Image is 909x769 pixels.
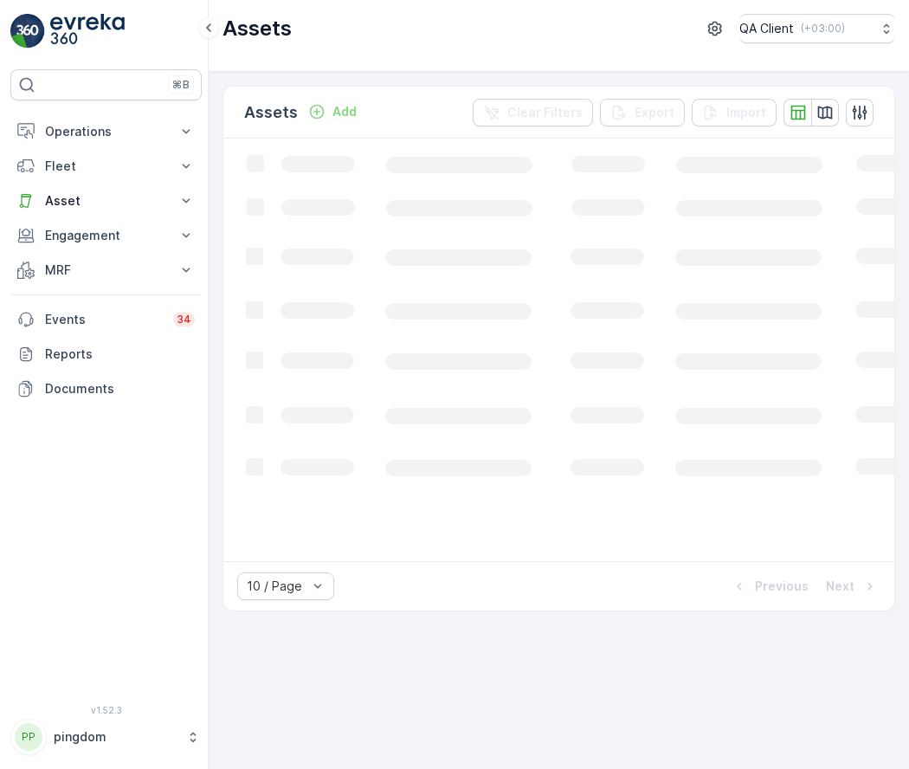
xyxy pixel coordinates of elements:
[755,578,809,595] p: Previous
[10,184,202,218] button: Asset
[10,337,202,372] a: Reports
[10,114,202,149] button: Operations
[10,218,202,253] button: Engagement
[10,705,202,715] span: v 1.52.3
[729,576,810,597] button: Previous
[726,104,766,121] p: Import
[801,22,845,36] p: ( +03:00 )
[45,262,167,279] p: MRF
[739,14,895,43] button: QA Client(+03:00)
[507,104,583,121] p: Clear Filters
[45,192,167,210] p: Asset
[54,728,177,746] p: pingdom
[172,78,190,92] p: ⌘B
[45,227,167,244] p: Engagement
[692,99,777,126] button: Import
[177,313,191,326] p: 34
[301,101,364,122] button: Add
[45,346,195,363] p: Reports
[45,311,163,328] p: Events
[10,302,202,337] a: Events34
[10,149,202,184] button: Fleet
[739,20,794,37] p: QA Client
[45,158,167,175] p: Fleet
[10,719,202,755] button: PPpingdom
[222,15,292,42] p: Assets
[15,723,42,751] div: PP
[600,99,685,126] button: Export
[473,99,593,126] button: Clear Filters
[332,103,357,120] p: Add
[635,104,674,121] p: Export
[45,380,195,397] p: Documents
[10,372,202,406] a: Documents
[50,14,125,48] img: logo_light-DOdMpM7g.png
[826,578,854,595] p: Next
[10,14,45,48] img: logo
[45,123,167,140] p: Operations
[244,100,298,125] p: Assets
[824,576,880,597] button: Next
[10,253,202,288] button: MRF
